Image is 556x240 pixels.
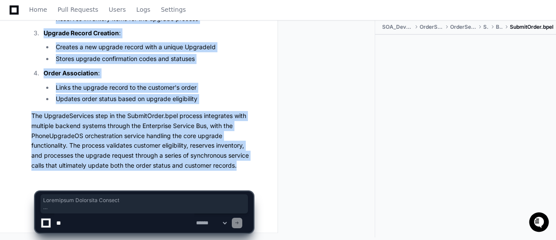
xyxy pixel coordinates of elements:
li: Creates a new upgrade record with a unique UpgradeId [53,42,253,52]
span: Loremipsum Dolorsita Consect Adipisci Elitseddo Eiu-te-Inc Utla Etdolor Magnaa Enimadmini ven Qui... [43,197,245,211]
span: Pull Requests [58,7,98,12]
li: Stores upgrade confirmation codes and statuses [53,54,253,64]
p: The UpgradeServices step in the SubmitOrder.bpel process integrates with multiple backend systems... [31,111,253,171]
li: Updates order status based on upgrade eligibility [53,94,253,104]
img: 1736555170064-99ba0984-63c1-480f-8ee9-699278ef63ed [9,65,24,81]
img: PlayerZero [9,9,26,26]
span: Pylon [87,91,105,98]
span: OrderServices [420,24,443,30]
span: Logs [136,7,150,12]
p: : [44,68,253,78]
li: Links the upgrade record to the customer's order [53,83,253,93]
div: We're offline, we'll be back soon [30,74,114,81]
a: Powered byPylon [61,91,105,98]
span: SOA [483,24,489,30]
span: SOA_Development [382,24,413,30]
button: Start new chat [148,68,159,78]
span: Users [109,7,126,12]
div: Welcome [9,35,159,49]
div: Start new chat [30,65,143,74]
span: BPEL [496,24,503,30]
span: OrderServiceOS [450,24,476,30]
p: : [44,28,253,38]
span: SubmitOrder.bpel [510,24,553,30]
span: Settings [161,7,186,12]
span: Home [29,7,47,12]
iframe: Open customer support [528,211,552,235]
strong: Order Association [44,69,98,77]
strong: Upgrade Record Creation [44,29,119,37]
